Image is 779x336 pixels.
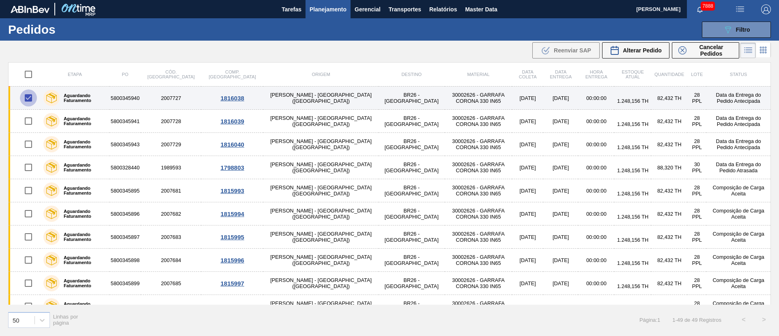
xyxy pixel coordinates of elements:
td: 00:00:00 [578,156,614,179]
td: 5800345940 [110,87,141,110]
a: Aguardando Faturamento58003459412007728[PERSON_NAME] - [GEOGRAPHIC_DATA] ([GEOGRAPHIC_DATA])BR26 ... [9,110,771,133]
img: userActions [735,4,745,14]
td: 00:00:00 [578,249,614,272]
td: 82,432 TH [651,225,687,249]
td: 30002626 - GARRAFA CORONA 330 IN65 [445,179,512,202]
span: 7888 [701,2,715,11]
td: [DATE] [543,249,579,272]
td: 28 PPL [687,225,706,249]
a: Aguardando Faturamento58003458962007682[PERSON_NAME] - [GEOGRAPHIC_DATA] ([GEOGRAPHIC_DATA])BR26 ... [9,202,771,225]
td: 5800345900 [110,295,141,318]
td: [DATE] [512,272,543,295]
span: Reenviar SAP [554,47,591,54]
span: 1.248,156 TH [617,260,648,266]
span: Destino [402,72,422,77]
td: [DATE] [512,133,543,156]
td: BR26 - [GEOGRAPHIC_DATA] [379,179,445,202]
td: 2007682 [141,202,201,225]
td: BR26 - [GEOGRAPHIC_DATA] [379,225,445,249]
span: 1.248,156 TH [617,237,648,243]
button: Alterar Pedido [602,42,669,59]
td: 82,432 TH [651,202,687,225]
label: Aguardando Faturamento [60,186,106,195]
label: Aguardando Faturamento [60,116,106,126]
td: 30002626 - GARRAFA CORONA 330 IN65 [445,133,512,156]
div: 1815994 [202,210,262,217]
td: [PERSON_NAME] - [GEOGRAPHIC_DATA] ([GEOGRAPHIC_DATA]) [263,272,379,295]
td: BR26 - [GEOGRAPHIC_DATA] [379,87,445,110]
td: 82,432 TH [651,179,687,202]
td: Data da Entrega do Pedido Atrasada [706,156,770,179]
td: 2007685 [141,272,201,295]
td: Data da Entrega do Pedido Antecipada [706,110,770,133]
td: 2007686 [141,295,201,318]
div: 1815997 [202,280,262,287]
td: Composição de Carga Aceita [706,295,770,318]
span: 1.248,156 TH [617,121,648,127]
label: Aguardando Faturamento [60,209,106,219]
img: Logout [761,4,771,14]
td: 82,432 TH [651,87,687,110]
td: [DATE] [543,110,579,133]
div: Cancelar Pedidos em Massa [672,42,739,59]
span: Estoque atual [622,69,644,79]
td: 82,432 TH [651,295,687,318]
td: 5800345897 [110,225,141,249]
td: 5800345899 [110,272,141,295]
td: [PERSON_NAME] - [GEOGRAPHIC_DATA] ([GEOGRAPHIC_DATA]) [263,225,379,249]
td: 2007728 [141,110,201,133]
td: 30002626 - GARRAFA CORONA 330 IN65 [445,156,512,179]
td: 5800345896 [110,202,141,225]
div: 50 [13,316,19,323]
span: Quantidade [654,72,684,77]
label: Aguardando Faturamento [60,93,106,103]
td: [PERSON_NAME] - [GEOGRAPHIC_DATA] ([GEOGRAPHIC_DATA]) [263,295,379,318]
td: 00:00:00 [578,179,614,202]
td: Composição de Carga Aceita [706,202,770,225]
td: [DATE] [512,179,543,202]
td: 2007684 [141,249,201,272]
td: BR26 - [GEOGRAPHIC_DATA] [379,110,445,133]
a: Aguardando Faturamento58003459402007727[PERSON_NAME] - [GEOGRAPHIC_DATA] ([GEOGRAPHIC_DATA])BR26 ... [9,87,771,110]
td: [DATE] [543,179,579,202]
a: Aguardando Faturamento58003458992007685[PERSON_NAME] - [GEOGRAPHIC_DATA] ([GEOGRAPHIC_DATA])BR26 ... [9,272,771,295]
td: 30002626 - GARRAFA CORONA 330 IN65 [445,87,512,110]
span: Hora Entrega [585,69,607,79]
a: Aguardando Faturamento58003284401989593[PERSON_NAME] - [GEOGRAPHIC_DATA] ([GEOGRAPHIC_DATA])BR26 ... [9,156,771,179]
td: 5800345943 [110,133,141,156]
td: 00:00:00 [578,133,614,156]
td: 5800345895 [110,179,141,202]
td: [DATE] [512,87,543,110]
td: 2007729 [141,133,201,156]
a: Aguardando Faturamento58003458972007683[PERSON_NAME] - [GEOGRAPHIC_DATA] ([GEOGRAPHIC_DATA])BR26 ... [9,225,771,249]
span: 1.248,156 TH [617,144,648,150]
button: Reenviar SAP [532,42,600,59]
td: 30002626 - GARRAFA CORONA 330 IN65 [445,295,512,318]
span: Master Data [465,4,497,14]
div: 1815993 [202,187,262,194]
a: Aguardando Faturamento58003458982007684[PERSON_NAME] - [GEOGRAPHIC_DATA] ([GEOGRAPHIC_DATA])BR26 ... [9,249,771,272]
td: [DATE] [512,156,543,179]
label: Aguardando Faturamento [60,163,106,172]
td: Composição de Carga Aceita [706,225,770,249]
span: Material [467,72,489,77]
span: Filtro [736,26,750,33]
a: Aguardando Faturamento58003459002007686[PERSON_NAME] - [GEOGRAPHIC_DATA] ([GEOGRAPHIC_DATA])BR26 ... [9,295,771,318]
td: [DATE] [512,202,543,225]
div: 1815996 [202,257,262,264]
span: Data coleta [519,69,537,79]
span: 1.248,156 TH [617,98,648,104]
span: Gerencial [355,4,381,14]
td: 28 PPL [687,179,706,202]
span: Lote [691,72,703,77]
span: Planejamento [310,4,346,14]
td: 00:00:00 [578,87,614,110]
td: BR26 - [GEOGRAPHIC_DATA] [379,202,445,225]
label: Aguardando Faturamento [60,255,106,265]
div: 1815998 [202,303,262,310]
span: Tarefas [282,4,301,14]
span: 1.248,156 TH [617,283,648,289]
span: Origem [312,72,330,77]
span: Comp. [GEOGRAPHIC_DATA] [209,69,256,79]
